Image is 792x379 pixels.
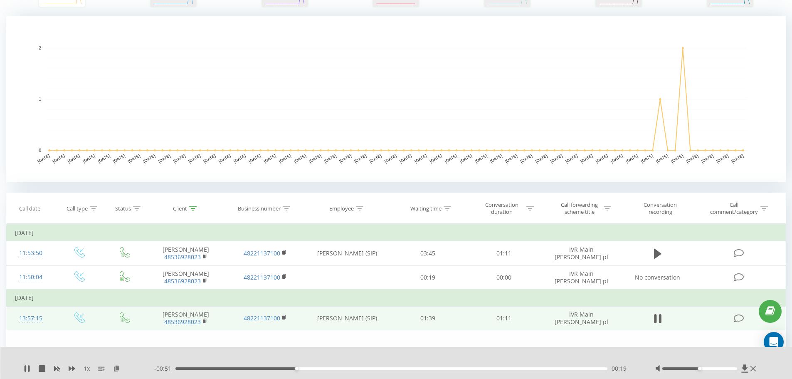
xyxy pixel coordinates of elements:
div: 11:53:50 [15,245,47,261]
div: Conversation recording [633,201,687,216]
div: 13:57:15 [15,310,47,327]
td: [DATE] [7,225,786,241]
div: Employee [329,205,354,212]
text: [DATE] [384,153,397,163]
div: Accessibility label [295,367,298,370]
text: [DATE] [550,153,563,163]
text: [DATE] [338,153,352,163]
div: 11:50:04 [15,269,47,285]
text: [DATE] [504,153,518,163]
text: [DATE] [640,153,654,163]
div: Call date [19,205,40,212]
text: [DATE] [519,153,533,163]
text: [DATE] [278,153,292,163]
span: - 00:51 [154,364,175,373]
a: 48221137100 [244,273,280,281]
text: [DATE] [580,153,594,163]
td: [PERSON_NAME] [146,241,225,265]
td: [PERSON_NAME] (SIP) [305,306,390,330]
text: 0 [39,148,41,153]
div: Conversation duration [480,201,524,216]
td: IVR Main [PERSON_NAME] pl [542,306,621,330]
text: [DATE] [82,153,96,163]
text: [DATE] [535,153,548,163]
svg: A chart. [6,16,786,182]
text: [DATE] [474,153,488,163]
text: [DATE] [429,153,443,163]
text: [DATE] [489,153,503,163]
div: Waiting time [410,205,442,212]
span: No conversation [635,273,680,281]
td: 01:11 [466,306,542,330]
text: [DATE] [233,153,247,163]
text: [DATE] [610,153,624,163]
td: 01:39 [390,306,466,330]
text: [DATE] [353,153,367,163]
text: [DATE] [308,153,322,163]
text: [DATE] [143,153,156,163]
text: [DATE] [565,153,578,163]
text: [DATE] [97,153,111,163]
text: [DATE] [625,153,639,163]
text: [DATE] [158,153,171,163]
td: 00:00 [466,265,542,290]
text: [DATE] [203,153,217,163]
text: [DATE] [444,153,458,163]
text: [DATE] [248,153,262,163]
div: Client [173,205,187,212]
div: Status [115,205,131,212]
div: Call comment/category [710,201,758,216]
a: 48221137100 [244,314,280,322]
text: [DATE] [323,153,337,163]
div: Accessibility label [698,367,701,370]
text: [DATE] [52,153,66,163]
text: [DATE] [173,153,186,163]
text: [DATE] [188,153,201,163]
text: [DATE] [399,153,412,163]
a: 48536928023 [164,318,201,326]
text: [DATE] [112,153,126,163]
td: 00:19 [390,265,466,290]
span: 00:19 [612,364,627,373]
text: [DATE] [218,153,232,163]
td: IVR Main [PERSON_NAME] pl [542,265,621,290]
a: 48536928023 [164,277,201,285]
td: [PERSON_NAME] (SIP) [305,241,390,265]
text: [DATE] [37,153,51,163]
text: 2 [39,46,41,50]
td: IVR Main [PERSON_NAME] pl [542,241,621,265]
td: 01:11 [466,241,542,265]
a: 48536928023 [164,253,201,261]
text: [DATE] [414,153,428,163]
text: [DATE] [701,153,714,163]
text: [DATE] [655,153,669,163]
a: 48221137100 [244,249,280,257]
text: [DATE] [263,153,277,163]
text: 1 [39,97,41,102]
text: [DATE] [67,153,81,163]
td: [PERSON_NAME] [146,306,225,330]
div: Call type [67,205,88,212]
div: Business number [238,205,281,212]
div: Call forwarding scheme title [557,201,602,216]
text: [DATE] [716,153,729,163]
text: [DATE] [127,153,141,163]
td: [PERSON_NAME] [146,265,225,290]
span: 1 x [84,364,90,373]
text: [DATE] [730,153,744,163]
text: [DATE] [459,153,473,163]
td: 03:45 [390,241,466,265]
text: [DATE] [670,153,684,163]
div: Open Intercom Messenger [764,332,784,352]
td: [DATE] [7,290,786,306]
text: [DATE] [369,153,382,163]
text: [DATE] [686,153,699,163]
text: [DATE] [293,153,307,163]
text: [DATE] [595,153,609,163]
